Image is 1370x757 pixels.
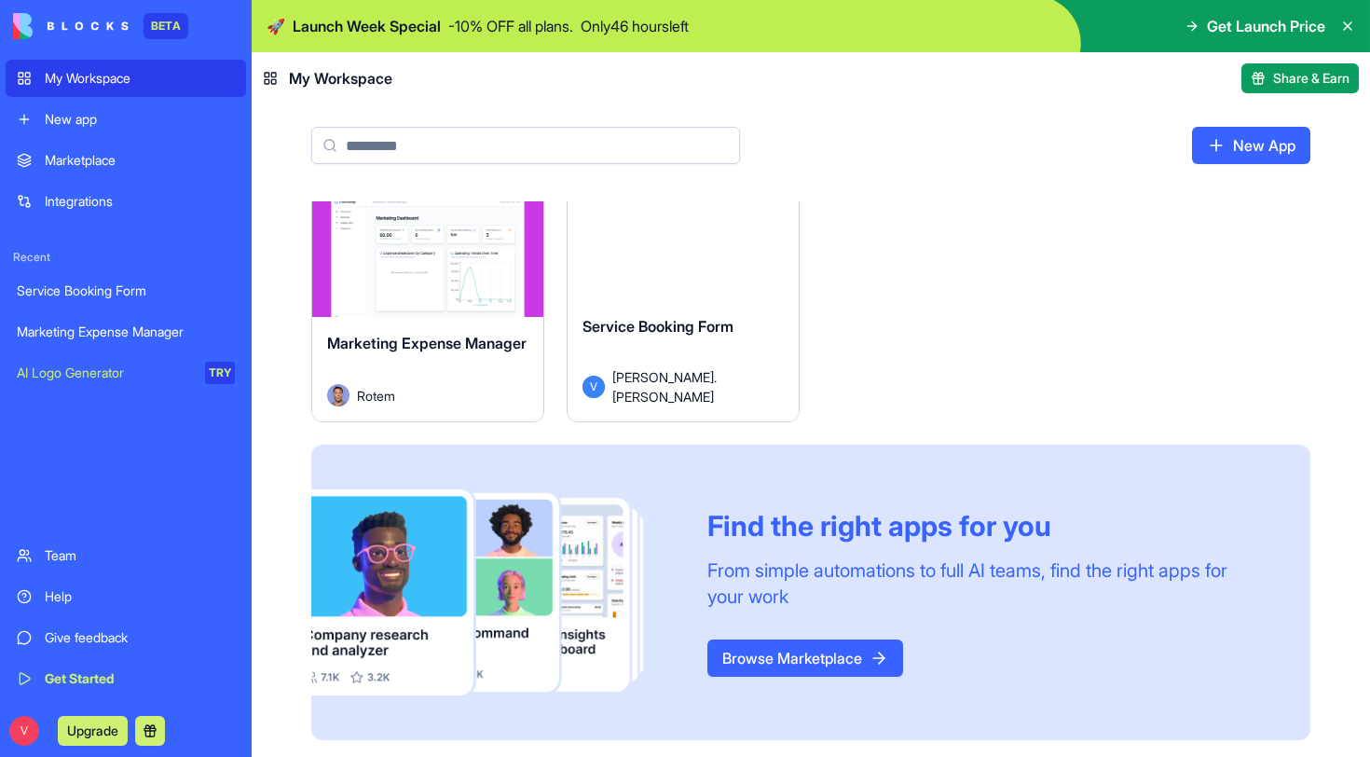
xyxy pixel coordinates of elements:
div: Integrations [45,192,235,211]
span: Marketing Expense Manager [327,334,527,352]
span: Launch Week Special [293,15,441,37]
span: V [9,716,39,746]
div: Get Started [45,669,235,688]
div: Service Booking Form [17,282,235,300]
a: AI Logo GeneratorTRY [6,354,246,392]
a: Upgrade [58,721,128,739]
p: - 10 % OFF all plans. [448,15,573,37]
p: Only 46 hours left [581,15,689,37]
img: logo [13,13,129,39]
div: BETA [144,13,188,39]
div: AI Logo Generator [17,364,192,382]
div: My Workspace [45,69,235,88]
a: Give feedback [6,619,246,656]
div: From simple automations to full AI teams, find the right apps for your work [707,557,1266,610]
span: 🚀 [267,15,285,37]
a: Marketing Expense Manager [6,313,246,351]
a: Integrations [6,183,246,220]
span: [PERSON_NAME].[PERSON_NAME] [612,367,769,406]
div: Help [45,587,235,606]
span: My Workspace [289,67,392,89]
div: New app [45,110,235,129]
a: Browse Marketplace [707,640,903,677]
span: Share & Earn [1273,69,1349,88]
a: Get Started [6,660,246,697]
div: Marketing Expense Manager [17,323,235,341]
span: Recent [6,250,246,265]
a: Marketplace [6,142,246,179]
button: Share & Earn [1241,63,1359,93]
a: New app [6,101,246,138]
a: Marketing Expense ManagerAvatarRotem [311,172,544,422]
span: Get Launch Price [1207,15,1325,37]
a: Team [6,537,246,574]
div: Give feedback [45,628,235,647]
div: Team [45,546,235,565]
span: Rotem [357,386,395,406]
button: Upgrade [58,716,128,746]
a: Service Booking Form [6,272,246,310]
img: Frame_181_egmpey.png [311,489,678,695]
div: TRY [205,362,235,384]
div: Marketplace [45,151,235,170]
a: New App [1192,127,1310,164]
a: Service Booking FormV[PERSON_NAME].[PERSON_NAME] [567,172,800,422]
span: V [582,376,605,398]
span: Service Booking Form [582,317,733,336]
div: Find the right apps for you [707,509,1266,543]
a: My Workspace [6,60,246,97]
a: BETA [13,13,188,39]
a: Help [6,578,246,615]
img: Avatar [327,384,349,406]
